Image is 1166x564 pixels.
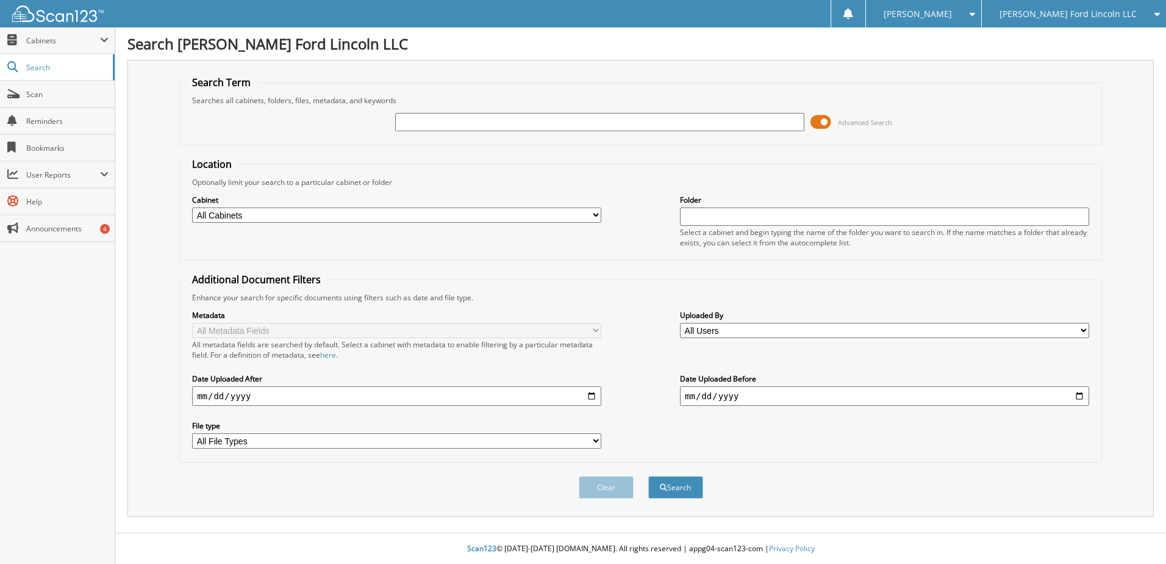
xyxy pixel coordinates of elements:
[26,170,100,180] span: User Reports
[186,177,1095,187] div: Optionally limit your search to a particular cabinet or folder
[680,310,1089,320] label: Uploaded By
[26,89,109,99] span: Scan
[192,421,601,431] label: File type
[192,386,601,406] input: start
[127,34,1154,54] h1: Search [PERSON_NAME] Ford Lincoln LLC
[115,534,1166,564] div: © [DATE]-[DATE] [DOMAIN_NAME]. All rights reserved | appg04-scan123-com |
[320,350,336,360] a: here
[1000,10,1137,18] span: [PERSON_NAME] Ford Lincoln LLC
[648,476,703,499] button: Search
[26,223,109,234] span: Announcements
[467,543,496,554] span: Scan123
[26,35,100,46] span: Cabinets
[192,195,601,205] label: Cabinet
[186,273,327,286] legend: Additional Document Filters
[100,224,110,234] div: 4
[192,310,601,320] label: Metadata
[26,62,107,73] span: Search
[680,227,1089,248] div: Select a cabinet and begin typing the name of the folder you want to search in. If the name match...
[26,116,109,126] span: Reminders
[838,118,892,127] span: Advanced Search
[769,543,815,554] a: Privacy Policy
[680,386,1089,406] input: end
[192,339,601,360] div: All metadata fields are searched by default. Select a cabinet with metadata to enable filtering b...
[884,10,952,18] span: [PERSON_NAME]
[12,5,104,22] img: scan123-logo-white.svg
[680,195,1089,205] label: Folder
[1105,505,1166,564] iframe: Chat Widget
[680,374,1089,384] label: Date Uploaded Before
[186,292,1095,303] div: Enhance your search for specific documents using filters such as date and file type.
[186,95,1095,106] div: Searches all cabinets, folders, files, metadata, and keywords
[192,374,601,384] label: Date Uploaded After
[26,143,109,153] span: Bookmarks
[26,197,109,207] span: Help
[186,76,257,89] legend: Search Term
[579,476,634,499] button: Clear
[186,157,238,171] legend: Location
